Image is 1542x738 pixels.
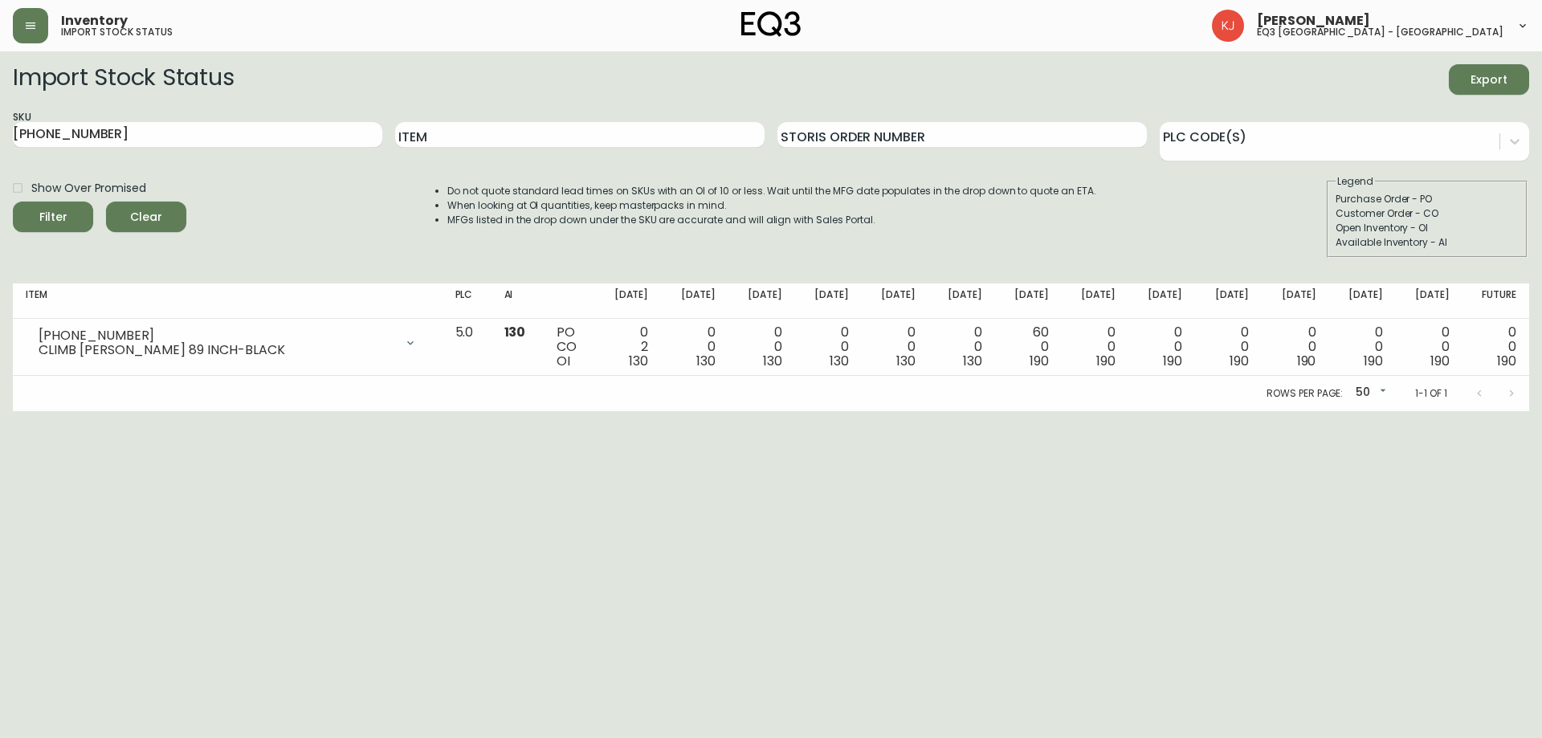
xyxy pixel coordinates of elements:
div: 0 0 [1475,325,1516,369]
button: Export [1449,64,1529,95]
div: 0 0 [1341,325,1382,369]
span: 130 [830,352,849,370]
div: 0 0 [1075,325,1116,369]
div: 0 0 [875,325,916,369]
h5: eq3 [GEOGRAPHIC_DATA] - [GEOGRAPHIC_DATA] [1257,27,1503,37]
div: 0 0 [808,325,849,369]
span: Inventory [61,14,128,27]
th: Item [13,283,443,319]
p: Rows per page: [1267,386,1343,401]
span: 190 [1230,352,1249,370]
th: PLC [443,283,492,319]
th: [DATE] [928,283,995,319]
th: Future [1462,283,1529,319]
th: [DATE] [1062,283,1128,319]
img: logo [741,11,801,37]
span: 190 [1030,352,1049,370]
span: Clear [119,207,173,227]
th: [DATE] [862,283,928,319]
th: [DATE] [795,283,862,319]
th: [DATE] [1328,283,1395,319]
div: [PHONE_NUMBER] [39,328,394,343]
span: 130 [504,323,526,341]
th: [DATE] [1195,283,1262,319]
div: 0 0 [1208,325,1249,369]
td: 5.0 [443,319,492,376]
th: [DATE] [661,283,728,319]
div: Customer Order - CO [1336,206,1519,221]
span: 190 [1364,352,1383,370]
span: 190 [1297,352,1316,370]
div: Open Inventory - OI [1336,221,1519,235]
span: OI [557,352,570,370]
div: 0 0 [941,325,982,369]
th: [DATE] [728,283,794,319]
img: 24a625d34e264d2520941288c4a55f8e [1212,10,1244,42]
div: Filter [39,207,67,227]
span: 190 [1096,352,1116,370]
div: 0 0 [1141,325,1182,369]
th: AI [492,283,544,319]
span: Export [1462,70,1516,90]
span: 130 [963,352,982,370]
th: [DATE] [1262,283,1328,319]
span: 130 [896,352,916,370]
button: Filter [13,202,93,232]
div: [PHONE_NUMBER]CLIMB [PERSON_NAME] 89 INCH-BLACK [26,325,430,361]
h2: Import Stock Status [13,64,234,95]
span: 190 [1430,352,1450,370]
div: PO CO [557,325,581,369]
li: MFGs listed in the drop down under the SKU are accurate and will align with Sales Portal. [447,213,1096,227]
div: Available Inventory - AI [1336,235,1519,250]
div: 50 [1349,380,1389,406]
span: Show Over Promised [31,180,146,197]
li: Do not quote standard lead times on SKUs with an OI of 10 or less. Wait until the MFG date popula... [447,184,1096,198]
div: 60 0 [1008,325,1049,369]
div: 0 0 [1275,325,1316,369]
p: 1-1 of 1 [1415,386,1447,401]
span: [PERSON_NAME] [1257,14,1370,27]
th: [DATE] [1396,283,1462,319]
div: 0 0 [1409,325,1450,369]
div: Purchase Order - PO [1336,192,1519,206]
div: 0 0 [740,325,781,369]
div: 0 0 [674,325,715,369]
span: 130 [629,352,648,370]
th: [DATE] [594,283,661,319]
th: [DATE] [1128,283,1195,319]
div: CLIMB [PERSON_NAME] 89 INCH-BLACK [39,343,394,357]
h5: import stock status [61,27,173,37]
li: When looking at OI quantities, keep masterpacks in mind. [447,198,1096,213]
span: 130 [696,352,716,370]
span: 190 [1497,352,1516,370]
div: 0 2 [607,325,648,369]
button: Clear [106,202,186,232]
span: 130 [763,352,782,370]
legend: Legend [1336,174,1375,189]
span: 190 [1163,352,1182,370]
th: [DATE] [995,283,1062,319]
